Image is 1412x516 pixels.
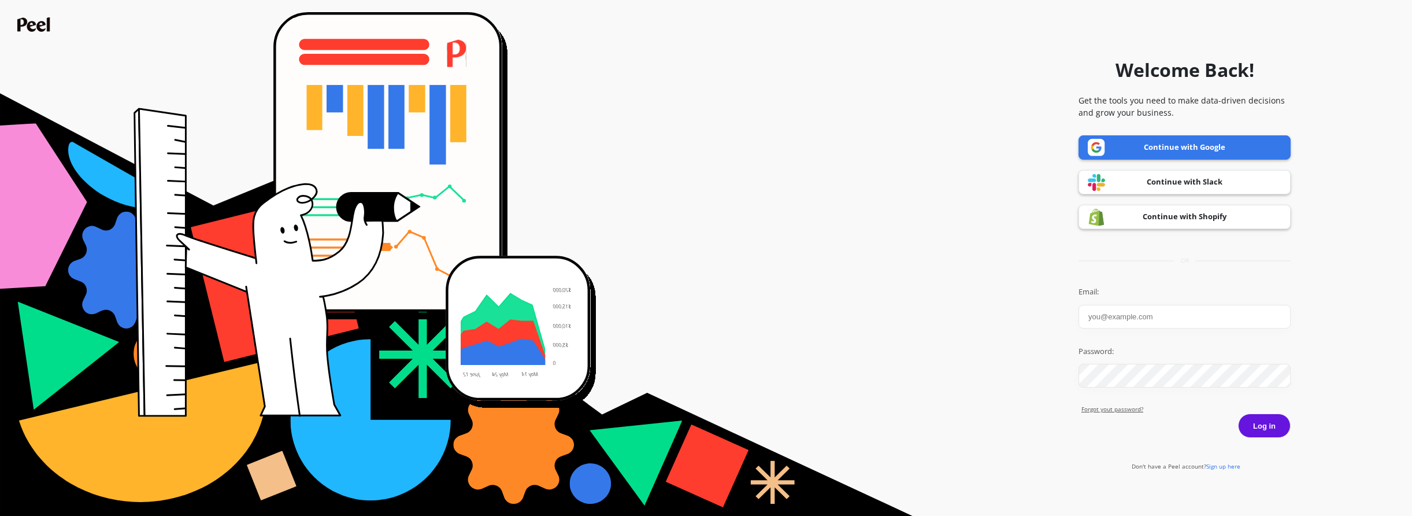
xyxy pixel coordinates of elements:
label: Email: [1079,286,1291,298]
a: Forgot yout password? [1081,405,1291,414]
img: Slack logo [1088,174,1105,191]
a: Continue with Slack [1079,170,1291,194]
label: Password: [1079,346,1291,357]
img: Peel [17,17,53,32]
input: you@example.com [1079,305,1291,329]
div: or [1079,256,1291,265]
img: Shopify logo [1088,208,1105,226]
button: Log in [1238,414,1291,438]
a: Continue with Google [1079,135,1291,160]
p: Get the tools you need to make data-driven decisions and grow your business. [1079,94,1291,119]
a: Continue with Shopify [1079,205,1291,229]
span: Sign up here [1206,462,1240,470]
img: Google logo [1088,139,1105,156]
h1: Welcome Back! [1115,56,1254,84]
a: Don't have a Peel account?Sign up here [1132,462,1240,470]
